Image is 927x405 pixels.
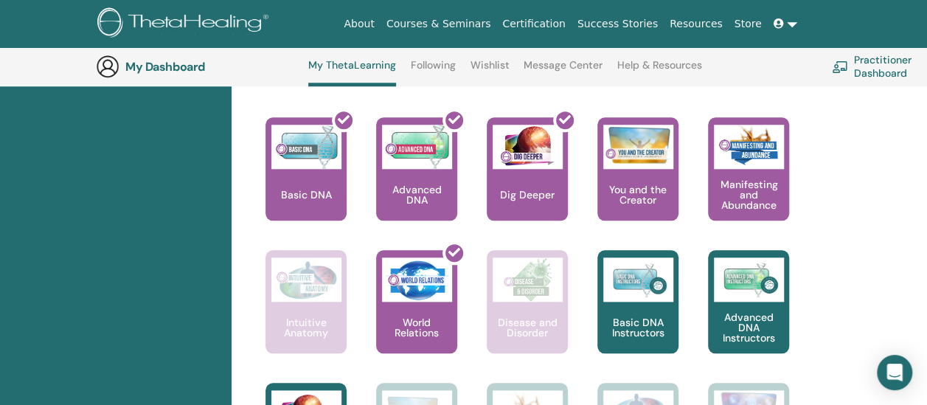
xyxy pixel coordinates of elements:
[271,125,341,169] img: Basic DNA
[714,257,784,302] img: Advanced DNA Instructors
[487,117,568,250] a: Dig Deeper Dig Deeper
[603,257,673,302] img: Basic DNA Instructors
[493,125,563,169] img: Dig Deeper
[487,250,568,383] a: Disease and Disorder Disease and Disorder
[471,59,510,83] a: Wishlist
[729,10,768,38] a: Store
[376,117,457,250] a: Advanced DNA Advanced DNA
[708,179,789,210] p: Manifesting and Abundance
[271,257,341,302] img: Intuitive Anatomy
[572,10,664,38] a: Success Stories
[708,117,789,250] a: Manifesting and Abundance Manifesting and Abundance
[603,125,673,165] img: You and the Creator
[265,117,347,250] a: Basic DNA Basic DNA
[708,312,789,343] p: Advanced DNA Instructors
[382,125,452,169] img: Advanced DNA
[832,60,848,72] img: chalkboard-teacher.svg
[487,317,568,338] p: Disease and Disorder
[708,250,789,383] a: Advanced DNA Instructors Advanced DNA Instructors
[617,59,702,83] a: Help & Resources
[125,60,273,74] h3: My Dashboard
[714,125,784,169] img: Manifesting and Abundance
[308,59,396,86] a: My ThetaLearning
[376,250,457,383] a: World Relations World Relations
[597,117,678,250] a: You and the Creator You and the Creator
[597,184,678,205] p: You and the Creator
[376,317,457,338] p: World Relations
[265,317,347,338] p: Intuitive Anatomy
[96,55,119,78] img: generic-user-icon.jpg
[496,10,571,38] a: Certification
[381,10,497,38] a: Courses & Seminars
[493,257,563,302] img: Disease and Disorder
[265,250,347,383] a: Intuitive Anatomy Intuitive Anatomy
[494,190,560,200] p: Dig Deeper
[597,317,678,338] p: Basic DNA Instructors
[524,59,603,83] a: Message Center
[376,184,457,205] p: Advanced DNA
[97,7,274,41] img: logo.png
[338,10,380,38] a: About
[597,250,678,383] a: Basic DNA Instructors Basic DNA Instructors
[877,355,912,390] div: Open Intercom Messenger
[411,59,456,83] a: Following
[664,10,729,38] a: Resources
[382,257,452,302] img: World Relations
